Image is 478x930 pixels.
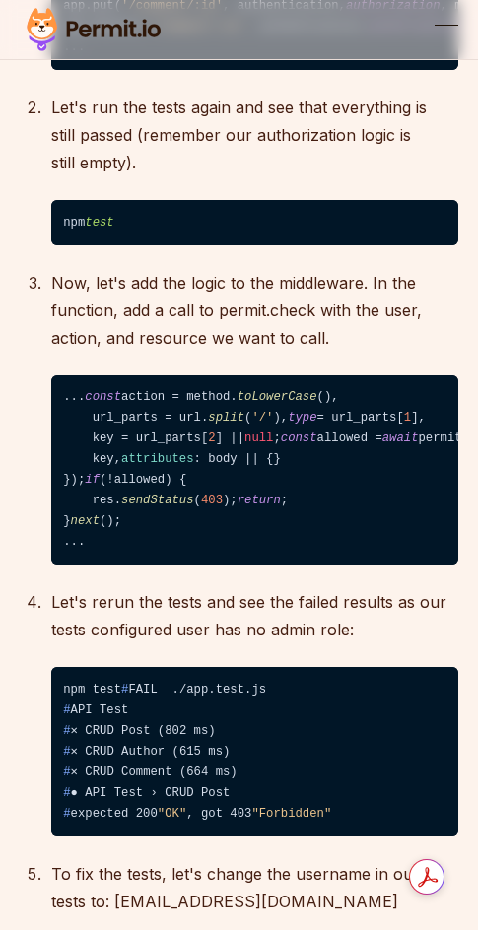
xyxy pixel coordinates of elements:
[71,786,231,800] span: ● API Test › CRUD Post
[51,860,458,915] p: To fix the tests, let's change the username in our tests to: [EMAIL_ADDRESS][DOMAIN_NAME]
[201,494,223,507] span: 403
[63,807,70,821] span: #
[20,4,168,55] img: Permit logo
[51,667,458,836] code: npm test
[63,765,70,779] span: #
[281,432,317,445] span: const
[208,411,244,425] span: split
[85,216,113,230] span: test
[435,18,458,41] button: open menu
[404,411,411,425] span: 1
[63,724,70,738] span: #
[51,269,458,352] p: Now, let's add the logic to the middleware. In the function, add a call to permit.check with the ...
[71,514,100,528] span: next
[238,390,317,404] span: toLowerCase
[382,432,419,445] span: await
[121,452,194,466] span: attributes
[71,745,231,759] span: ✕ CRUD Author (615 ms)
[238,494,281,507] span: return
[158,807,186,821] span: "OK"
[51,588,458,643] p: Let's rerun the tests and see the failed results as our tests configured user has no admin role:
[63,786,70,800] span: #
[71,807,332,821] span: expected 200 , got 403
[71,765,238,779] span: ✕ CRUD Comment (664 ms)
[288,411,316,425] span: type
[251,807,331,821] span: "Forbidden"
[85,390,121,404] span: const
[208,432,215,445] span: 2
[121,494,194,507] span: sendStatus
[63,745,70,759] span: #
[71,703,129,717] span: API Test
[51,200,458,245] code: npm
[244,432,273,445] span: null
[128,683,266,697] span: FAIL ./app.test.js
[71,724,216,738] span: ✕ CRUD Post (802 ms)
[251,411,273,425] span: '/'
[51,375,458,565] code: ... action = method. (), url_parts = url. ( ), = url_parts[ ], key = url_parts[ ] || ; allowed = ...
[121,683,128,697] span: #
[85,473,100,487] span: if
[63,703,70,717] span: #
[51,94,458,176] p: Let's run the tests again and see that everything is still passed (remember our authorization log...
